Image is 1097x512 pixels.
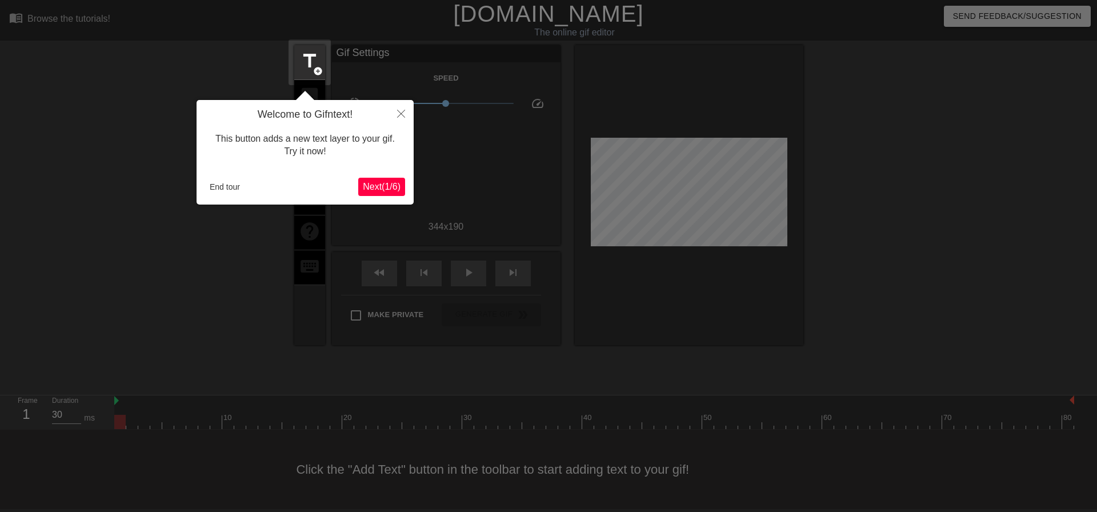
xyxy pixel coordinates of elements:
h4: Welcome to Gifntext! [205,109,405,121]
div: This button adds a new text layer to your gif. Try it now! [205,121,405,170]
button: Close [389,100,414,126]
button: End tour [205,178,245,195]
span: Next ( 1 / 6 ) [363,182,401,191]
button: Next [358,178,405,196]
